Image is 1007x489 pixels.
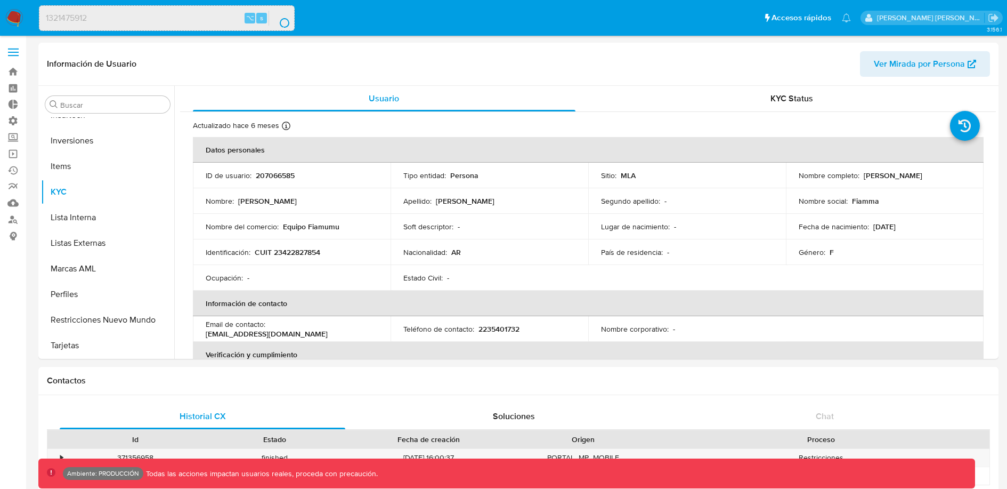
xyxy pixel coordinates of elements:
button: Listas Externas [41,230,174,256]
p: ID de usuario : [206,171,251,180]
button: Perfiles [41,282,174,307]
p: Teléfono de contacto : [403,324,474,334]
p: - [673,324,675,334]
p: Soft descriptor : [403,222,453,231]
p: Todas las acciones impactan usuarios reales, proceda con precaución. [143,469,378,479]
button: Restricciones Nuevo Mundo [41,307,174,333]
button: Ver Mirada por Persona [860,51,990,77]
div: • [60,453,63,463]
button: Marcas AML [41,256,174,282]
p: CUIT 23422827854 [255,247,320,257]
p: [DATE] [873,222,896,231]
p: Segundo apellido : [601,196,660,206]
span: Usuario [369,92,399,105]
p: - [447,273,449,283]
input: Buscar usuario o caso... [39,11,294,25]
p: Apellido : [403,196,432,206]
p: Ambiente: PRODUCCIÓN [67,471,139,476]
div: 371356958 [66,449,205,467]
p: Email de contacto : [206,319,265,329]
th: Datos personales [193,137,984,163]
div: Origen [521,434,645,445]
th: Verificación y cumplimiento [193,342,984,367]
p: Nombre corporativo : [601,324,669,334]
p: Tipo entidad : [403,171,446,180]
p: - [247,273,249,283]
p: - [664,196,667,206]
p: País de residencia : [601,247,663,257]
div: PORTAL_MP_MOBILE [514,449,653,467]
p: 207066585 [256,171,295,180]
p: Sitio : [601,171,616,180]
p: Nacionalidad : [403,247,447,257]
p: - [667,247,669,257]
div: Proceso [660,434,982,445]
p: AR [451,247,461,257]
p: Fecha de nacimiento : [799,222,869,231]
p: - [674,222,676,231]
span: Ver Mirada por Persona [874,51,965,77]
p: natalia.maison@mercadolibre.com [877,13,985,23]
button: Items [41,154,174,179]
p: [PERSON_NAME] [238,196,297,206]
h1: Información de Usuario [47,59,136,69]
p: - [458,222,460,231]
button: search-icon [269,11,290,26]
div: Estado [213,434,337,445]
input: Buscar [60,100,166,110]
p: [EMAIL_ADDRESS][DOMAIN_NAME] [206,329,328,339]
button: Tarjetas [41,333,174,358]
a: Salir [988,12,999,23]
p: Género : [799,247,825,257]
span: s [260,13,263,23]
div: [DATE] 16:00:37 [344,449,514,467]
span: ⌥ [246,13,254,23]
p: Equipo Fiamumu [283,222,339,231]
p: Persona [450,171,478,180]
div: finished [205,449,344,467]
p: Nombre social : [799,196,848,206]
h1: Contactos [47,375,990,386]
p: [PERSON_NAME] [436,196,494,206]
div: Fecha de creación [351,434,506,445]
p: Fiamma [852,196,879,206]
button: KYC [41,179,174,205]
p: MLA [621,171,636,180]
p: Identificación : [206,247,250,257]
span: Chat [816,410,834,422]
p: Actualizado hace 6 meses [193,121,279,131]
button: Inversiones [41,128,174,154]
span: Accesos rápidos [772,12,831,23]
p: [PERSON_NAME] [864,171,922,180]
p: Estado Civil : [403,273,443,283]
p: Lugar de nacimiento : [601,222,670,231]
button: Lista Interna [41,205,174,230]
div: Restricciones [653,449,989,467]
p: Nombre completo : [799,171,859,180]
span: KYC Status [770,92,813,105]
p: Nombre : [206,196,234,206]
span: Historial CX [180,410,226,422]
p: 2235401732 [478,324,519,334]
p: Ocupación : [206,273,243,283]
button: Buscar [50,100,58,109]
p: F [830,247,834,257]
span: Soluciones [493,410,535,422]
a: Notificaciones [842,13,851,22]
th: Información de contacto [193,291,984,316]
div: Id [74,434,198,445]
p: Nombre del comercio : [206,222,279,231]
